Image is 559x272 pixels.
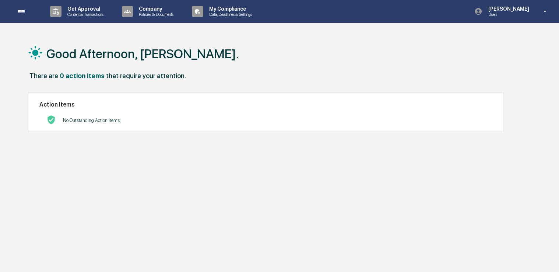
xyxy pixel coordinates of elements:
[46,46,239,61] h1: Good Afternoon, [PERSON_NAME].
[61,12,107,17] p: Content & Transactions
[133,12,177,17] p: Policies & Documents
[18,10,35,13] img: logo
[482,6,533,12] p: [PERSON_NAME]
[203,12,256,17] p: Data, Deadlines & Settings
[29,72,58,80] div: There are
[133,6,177,12] p: Company
[106,72,186,80] div: that require your attention.
[203,6,256,12] p: My Compliance
[47,115,56,124] img: No Actions logo
[63,118,120,123] p: No Outstanding Action Items
[61,6,107,12] p: Get Approval
[39,101,492,108] h2: Action Items
[60,72,105,80] div: 0 action items
[482,12,533,17] p: Users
